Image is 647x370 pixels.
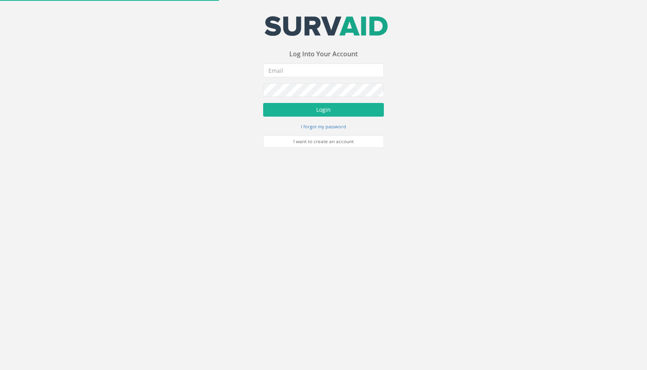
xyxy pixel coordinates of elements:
a: I want to create an account [263,136,384,148]
h3: Log Into Your Account [263,51,384,58]
small: I forgot my password [301,123,346,129]
input: Email [263,64,384,77]
button: Login [263,103,384,117]
a: I forgot my password [301,123,346,130]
